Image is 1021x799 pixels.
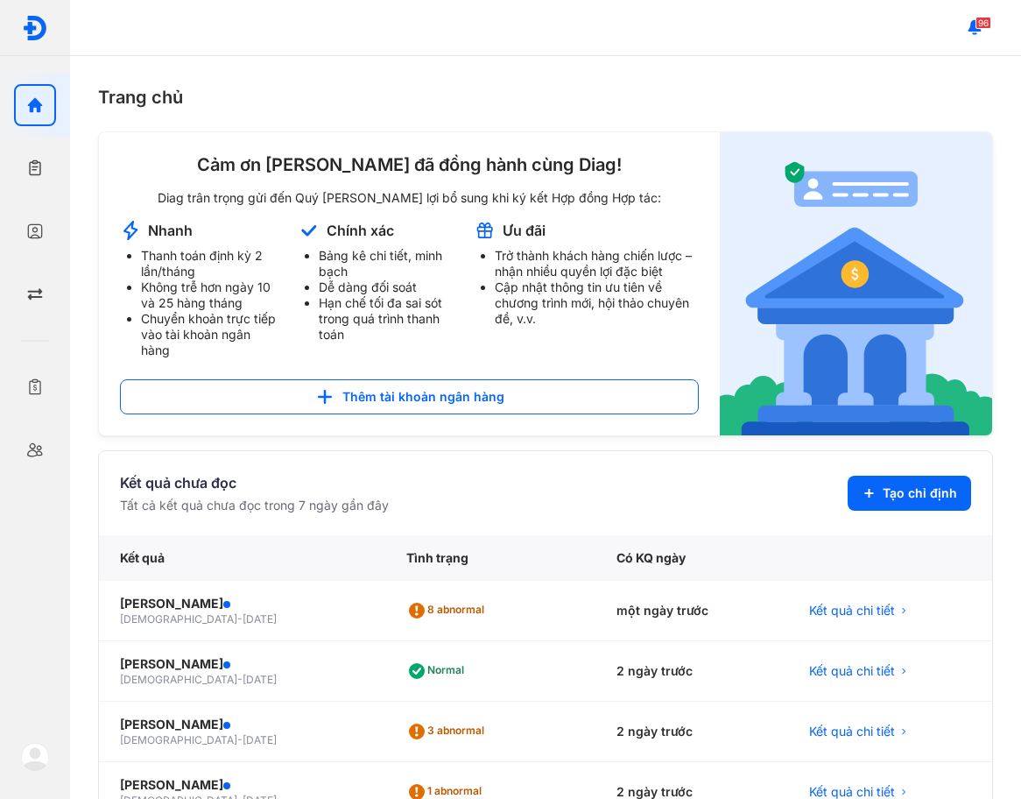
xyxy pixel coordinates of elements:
div: [PERSON_NAME] [120,716,364,733]
span: [DEMOGRAPHIC_DATA] [120,612,237,626]
div: Diag trân trọng gửi đến Quý [PERSON_NAME] lợi bổ sung khi ký kết Hợp đồng Hợp tác: [120,190,699,206]
img: logo [22,15,48,41]
img: account-announcement [720,132,992,435]
div: Chính xác [327,221,394,240]
button: Thêm tài khoản ngân hàng [120,379,699,414]
div: Kết quả [99,535,385,581]
div: 2 ngày trước [595,702,788,762]
span: 96 [975,17,991,29]
div: [PERSON_NAME] [120,655,364,673]
li: Chuyển khoản trực tiếp vào tài khoản ngân hàng [141,311,277,358]
span: [DATE] [243,612,277,626]
span: Kết quả chi tiết [809,602,895,619]
div: Trang chủ [98,84,993,110]
div: Ưu đãi [503,221,546,240]
span: Kết quả chi tiết [809,662,895,680]
span: [DEMOGRAPHIC_DATA] [120,673,237,686]
div: Normal [406,657,471,685]
div: [PERSON_NAME] [120,595,364,612]
li: Trở thành khách hàng chiến lược – nhận nhiều quyền lợi đặc biệt [495,248,698,279]
li: Thanh toán định kỳ 2 lần/tháng [141,248,277,279]
span: - [237,733,243,746]
div: Cảm ơn [PERSON_NAME] đã đồng hành cùng Diag! [120,153,699,176]
li: Hạn chế tối đa sai sót trong quá trình thanh toán [319,295,453,343]
div: Kết quả chưa đọc [120,472,389,493]
div: Nhanh [148,221,193,240]
img: account-announcement [474,220,496,241]
div: 2 ngày trước [595,641,788,702]
span: [DATE] [243,733,277,746]
li: Dễ dàng đối soát [319,279,453,295]
div: một ngày trước [595,581,788,641]
div: 8 abnormal [406,597,491,625]
li: Không trễ hơn ngày 10 và 25 hàng tháng [141,279,277,311]
span: Tạo chỉ định [883,484,957,502]
div: [PERSON_NAME] [120,776,364,794]
button: Tạo chỉ định [848,476,971,511]
span: - [237,612,243,626]
li: Cập nhật thông tin ưu tiên về chương trình mới, hội thảo chuyên đề, v.v. [495,279,698,327]
img: logo [21,743,49,771]
div: Tất cả kết quả chưa đọc trong 7 ngày gần đây [120,497,389,514]
div: Có KQ ngày [595,535,788,581]
div: Tình trạng [385,535,595,581]
span: Kết quả chi tiết [809,723,895,740]
span: - [237,673,243,686]
span: [DEMOGRAPHIC_DATA] [120,733,237,746]
div: 3 abnormal [406,718,491,746]
li: Bảng kê chi tiết, minh bạch [319,248,453,279]
img: account-announcement [298,220,320,241]
span: [DATE] [243,673,277,686]
img: account-announcement [120,220,141,241]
